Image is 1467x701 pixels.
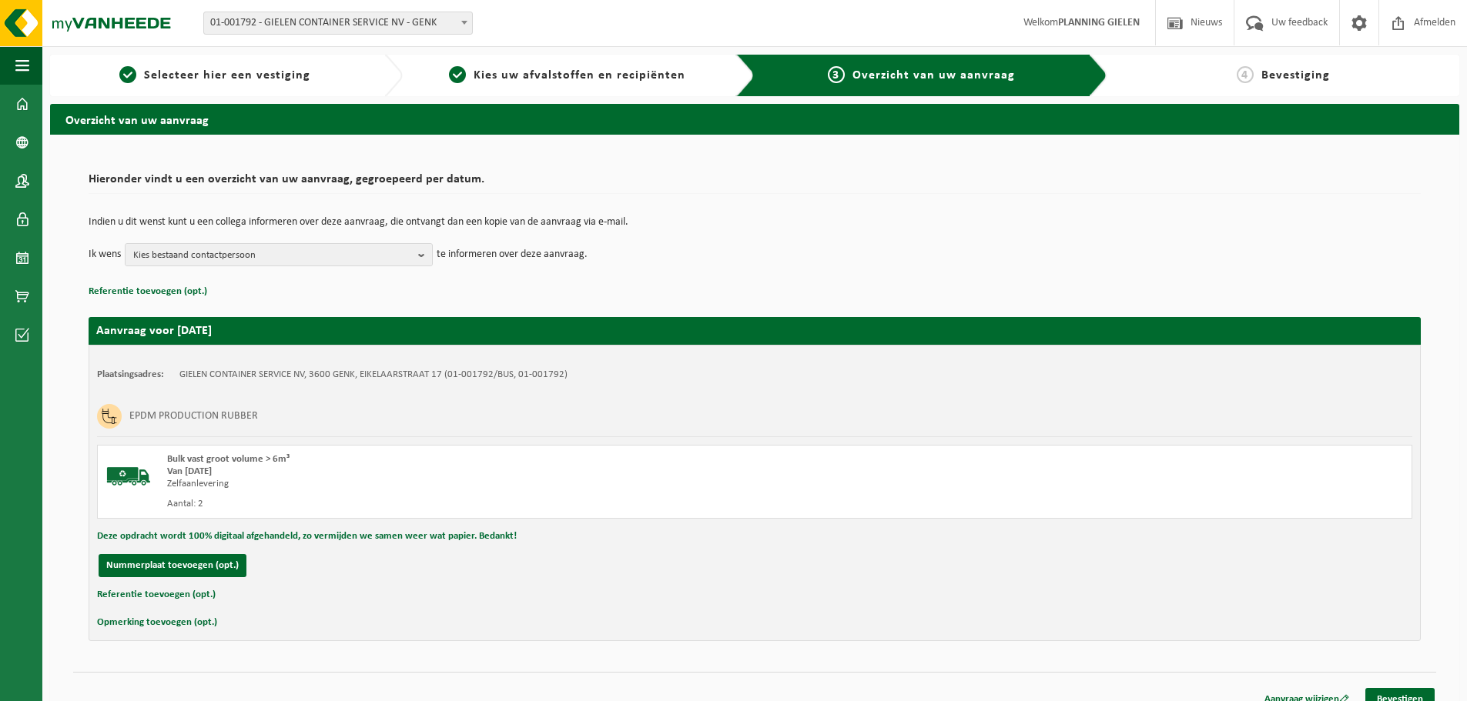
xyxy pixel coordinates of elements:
p: te informeren over deze aanvraag. [437,243,588,266]
span: Kies bestaand contactpersoon [133,244,412,267]
span: 1 [119,66,136,83]
span: 3 [828,66,845,83]
h3: EPDM PRODUCTION RUBBER [129,404,258,429]
button: Nummerplaat toevoegen (opt.) [99,554,246,577]
div: Aantal: 2 [167,498,816,510]
div: Zelfaanlevering [167,478,816,490]
a: 1Selecteer hier een vestiging [58,66,372,85]
strong: Aanvraag voor [DATE] [96,325,212,337]
h2: Hieronder vindt u een overzicht van uw aanvraag, gegroepeerd per datum. [89,173,1421,194]
span: Overzicht van uw aanvraag [852,69,1015,82]
span: 01-001792 - GIELEN CONTAINER SERVICE NV - GENK [204,12,472,34]
span: Selecteer hier een vestiging [144,69,310,82]
span: 2 [449,66,466,83]
span: Bevestiging [1261,69,1330,82]
span: 01-001792 - GIELEN CONTAINER SERVICE NV - GENK [203,12,473,35]
span: Bulk vast groot volume > 6m³ [167,454,290,464]
a: 2Kies uw afvalstoffen en recipiënten [410,66,725,85]
button: Deze opdracht wordt 100% digitaal afgehandeld, zo vermijden we samen weer wat papier. Bedankt! [97,526,517,546]
button: Kies bestaand contactpersoon [125,243,433,266]
p: Indien u dit wenst kunt u een collega informeren over deze aanvraag, die ontvangt dan een kopie v... [89,217,1421,228]
td: GIELEN CONTAINER SERVICE NV, 3600 GENK, EIKELAARSTRAAT 17 (01-001792/BUS, 01-001792) [179,369,568,381]
p: Ik wens [89,243,121,266]
span: 4 [1237,66,1254,83]
h2: Overzicht van uw aanvraag [50,104,1459,134]
button: Referentie toevoegen (opt.) [97,585,216,605]
strong: PLANNING GIELEN [1058,17,1140,28]
button: Referentie toevoegen (opt.) [89,282,207,302]
strong: Van [DATE] [167,466,212,476]
span: Kies uw afvalstoffen en recipiënten [474,69,685,82]
button: Opmerking toevoegen (opt.) [97,613,217,633]
strong: Plaatsingsadres: [97,369,164,379]
img: BL-SO-LV.png [106,453,152,499]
